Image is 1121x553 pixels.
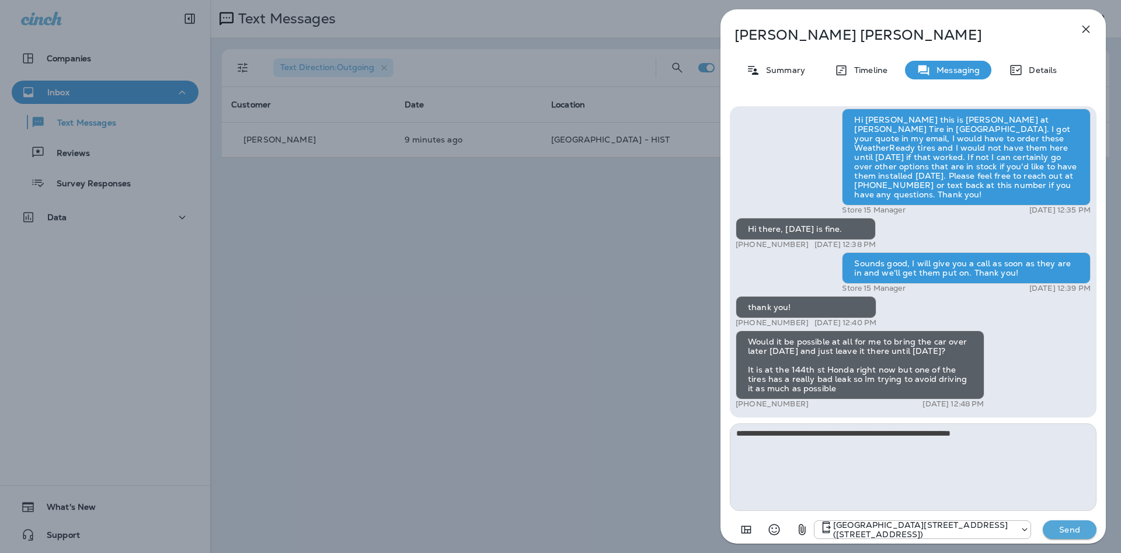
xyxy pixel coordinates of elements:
div: +1 (402) 891-8464 [814,520,1031,539]
p: [PERSON_NAME] [PERSON_NAME] [734,27,1053,43]
p: [DATE] 12:38 PM [814,240,876,249]
p: Store 15 Manager [842,206,905,215]
button: Send [1043,520,1096,539]
p: [DATE] 12:35 PM [1029,206,1091,215]
div: Sounds good, I will give you a call as soon as they are in and we'll get them put on. Thank you! [842,252,1091,284]
p: Messaging [931,65,980,75]
p: [PHONE_NUMBER] [736,399,809,409]
button: Add in a premade template [734,518,758,541]
p: [PHONE_NUMBER] [736,240,809,249]
p: Timeline [848,65,887,75]
p: [PHONE_NUMBER] [736,318,809,328]
p: [DATE] 12:39 PM [1029,284,1091,293]
p: Store 15 Manager [842,284,905,293]
p: [DATE] 12:48 PM [922,399,984,409]
p: [GEOGRAPHIC_DATA][STREET_ADDRESS] ([STREET_ADDRESS]) [833,520,1014,539]
p: Send [1045,524,1094,535]
p: Details [1023,65,1057,75]
div: Hi [PERSON_NAME] this is [PERSON_NAME] at [PERSON_NAME] Tire in [GEOGRAPHIC_DATA]. I got your quo... [842,109,1091,206]
div: Would it be possible at all for me to bring the car over later [DATE] and just leave it there unt... [736,331,984,399]
p: [DATE] 12:40 PM [814,318,876,328]
p: Summary [760,65,805,75]
div: thank you! [736,296,876,318]
div: Hi there, [DATE] is fine. [736,218,876,240]
button: Select an emoji [763,518,786,541]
